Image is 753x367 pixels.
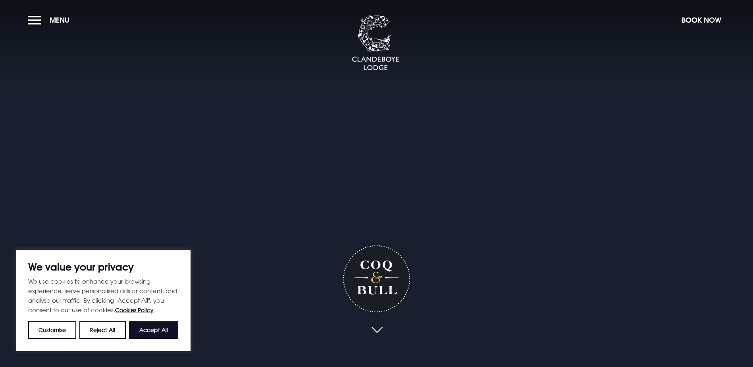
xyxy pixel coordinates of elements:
p: We use cookies to enhance your browsing experience, serve personalised ads or content, and analys... [28,276,178,315]
a: Cookies Policy [115,307,154,313]
button: Reject All [79,321,125,339]
img: Clandeboye Lodge [352,15,399,71]
button: Accept All [129,321,178,339]
p: We value your privacy [28,262,178,272]
button: Book Now [678,12,725,29]
button: Menu [28,12,73,29]
button: Customise [28,321,76,339]
h1: Coq & Bull [341,243,412,314]
span: Menu [50,15,69,25]
div: We value your privacy [16,250,191,351]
